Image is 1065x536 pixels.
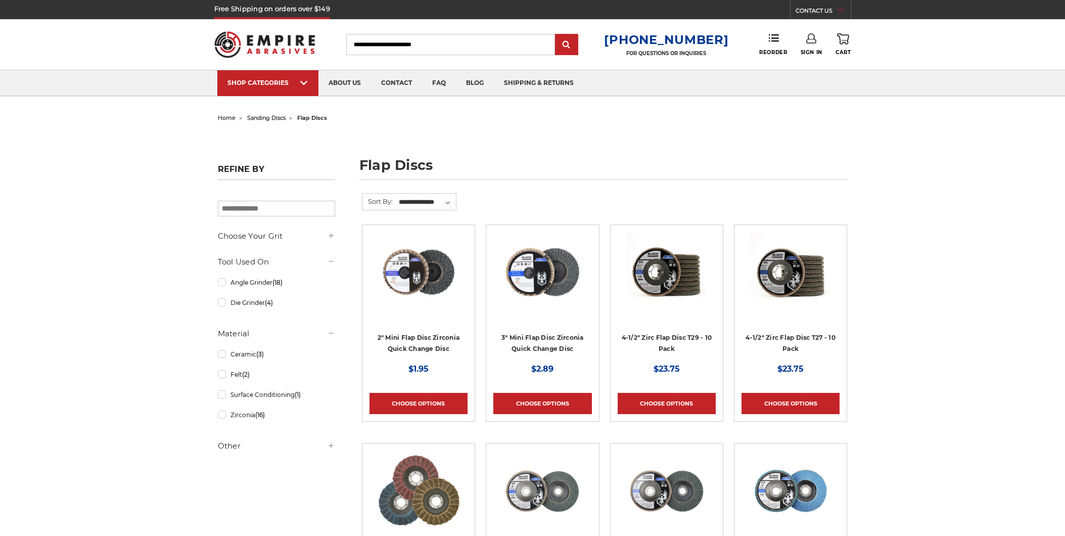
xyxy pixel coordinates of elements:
a: BHA 3" Quick Change 60 Grit Flap Disc for Fine Grinding and Finishing [493,232,591,330]
img: Black Hawk 6 inch T29 coarse flap discs, 36 grit for efficient material removal [502,451,583,531]
a: Felt [218,366,335,383]
span: $23.75 [654,364,680,374]
h5: Refine by [218,164,335,180]
a: 4.5" Black Hawk Zirconia Flap Disc 10 Pack [618,232,716,330]
span: (18) [272,279,283,286]
a: Ceramic [218,345,335,363]
div: SHOP CATEGORIES [227,79,308,86]
a: 4-1/2" Zirc Flap Disc T27 - 10 Pack [746,334,836,353]
h5: Tool Used On [218,256,335,268]
a: CONTACT US [796,5,851,19]
a: contact [371,70,422,96]
img: Empire Abrasives [214,25,315,64]
select: Sort By: [397,195,456,210]
a: Choose Options [742,393,840,414]
a: faq [422,70,456,96]
a: Choose Options [493,393,591,414]
h5: Other [218,440,335,452]
span: Reorder [759,49,787,56]
img: Scotch brite flap discs [377,451,460,531]
img: BHA 3" Quick Change 60 Grit Flap Disc for Fine Grinding and Finishing [502,232,583,313]
span: (16) [255,411,265,419]
a: Black Hawk 4-1/2" x 7/8" Flap Disc Type 27 - 10 Pack [742,232,840,330]
h5: Material [218,328,335,340]
a: [PHONE_NUMBER] [604,32,728,47]
label: Sort By: [362,194,393,209]
h5: Choose Your Grit [218,230,335,242]
span: $2.89 [531,364,553,374]
span: (1) [295,391,301,398]
img: Coarse 36 grit BHA Zirconia flap disc, 6-inch, flat T27 for aggressive material removal [626,451,707,531]
a: Die Grinder [218,294,335,311]
img: 4-inch BHA Zirconia flap disc with 40 grit designed for aggressive metal sanding and grinding [750,451,831,531]
span: (2) [242,371,250,378]
img: 4.5" Black Hawk Zirconia Flap Disc 10 Pack [626,232,707,313]
span: flap discs [297,114,327,121]
a: Reorder [759,33,787,55]
img: Black Hawk Abrasives 2-inch Zirconia Flap Disc with 60 Grit Zirconia for Smooth Finishing [378,232,459,313]
a: 3" Mini Flap Disc Zirconia Quick Change Disc [501,334,584,353]
a: 4-1/2" Zirc Flap Disc T29 - 10 Pack [622,334,712,353]
a: Angle Grinder [218,274,335,291]
a: blog [456,70,494,96]
a: 2" Mini Flap Disc Zirconia Quick Change Disc [378,334,460,353]
a: Cart [836,33,851,56]
a: Surface Conditioning [218,386,335,404]
span: (3) [256,350,264,358]
img: Black Hawk 4-1/2" x 7/8" Flap Disc Type 27 - 10 Pack [750,232,831,313]
p: FOR QUESTIONS OR INQUIRIES [604,50,728,57]
span: $23.75 [777,364,804,374]
span: Sign In [801,49,822,56]
span: (4) [265,299,273,306]
a: sanding discs [247,114,286,121]
span: $1.95 [408,364,429,374]
input: Submit [557,35,577,55]
a: Choose Options [369,393,468,414]
a: Zirconia [218,406,335,424]
a: Black Hawk Abrasives 2-inch Zirconia Flap Disc with 60 Grit Zirconia for Smooth Finishing [369,232,468,330]
h1: flap discs [359,158,848,180]
a: shipping & returns [494,70,584,96]
a: home [218,114,236,121]
span: Cart [836,49,851,56]
a: about us [318,70,371,96]
a: Choose Options [618,393,716,414]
